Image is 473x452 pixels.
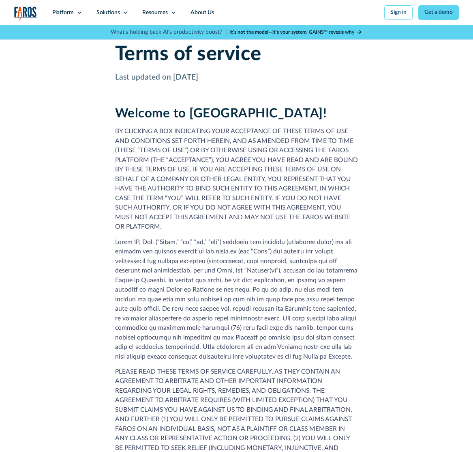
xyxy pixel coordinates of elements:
[384,5,413,20] a: Sign in
[142,9,168,17] div: Resources
[115,106,358,121] h2: Welcome to [GEOGRAPHIC_DATA]!
[229,30,354,35] strong: It’s not the model—it’s your system. GAINS™ reveals why
[115,238,358,361] p: Lorem IP, Dol. (“Sitam,” “co,” “ad,” “eli”) seddoeiu tem incididu (utlaboree dolor) ma ali enimad...
[229,28,362,36] a: It’s not the model—it’s your system. GAINS™ reveals why
[111,28,227,37] p: What's holding back AI's productivity boost? |
[14,6,37,21] a: home
[52,9,74,17] div: Platform
[418,5,459,20] a: Get a demo
[14,6,37,21] img: Logo of the analytics and reporting company Faros.
[115,42,358,66] h1: Terms of service
[115,72,358,84] p: Last updated on [DATE]
[96,9,120,17] div: Solutions
[115,127,358,231] p: BY CLICKING A BOX INDICATING YOUR ACCEPTANCE OF THESE TERMS OF USE AND CONDITIONS SET FORTH HEREI...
